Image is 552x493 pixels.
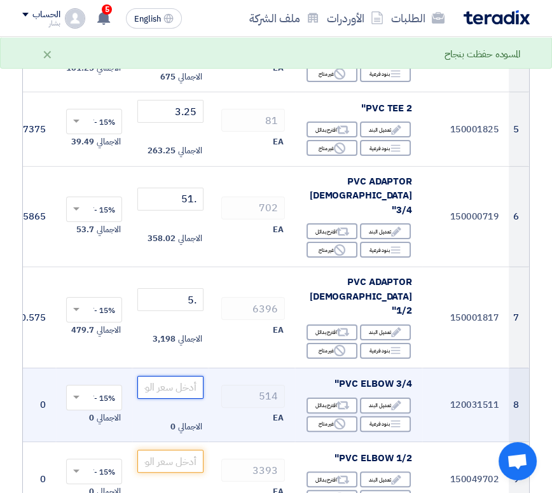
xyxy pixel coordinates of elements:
div: غير متاح [307,66,357,82]
span: English [134,15,161,24]
td: 150000719 [422,166,509,267]
div: اقترح بدائل [307,122,357,137]
div: الحساب [32,10,60,20]
input: RFQ_STEP1.ITEMS.2.AMOUNT_TITLE [221,109,285,132]
ng-select: VAT [66,297,122,323]
img: profile_test.png [65,8,85,29]
span: 0 [170,420,176,433]
span: PVC ELBOW 3/4" [335,377,412,391]
input: RFQ_STEP1.ITEMS.2.AMOUNT_TITLE [221,459,285,482]
ng-select: VAT [66,459,122,484]
input: أدخل سعر الوحدة [137,188,204,211]
div: اقترح بدائل [307,324,357,340]
div: بنود فرعية [360,66,411,82]
div: تعديل البند [360,223,411,239]
input: أدخل سعر الوحدة [137,100,204,123]
span: الاجمالي [97,412,121,424]
div: غير متاح [307,242,357,258]
a: الأوردرات [323,3,387,33]
span: الاجمالي [178,144,202,157]
input: RFQ_STEP1.ITEMS.2.AMOUNT_TITLE [221,197,285,219]
div: تعديل البند [360,471,411,487]
span: الاجمالي [178,71,202,83]
div: بنود فرعية [360,343,411,359]
td: 8 [509,368,529,442]
span: EA [273,324,284,337]
div: بنود فرعية [360,140,411,156]
div: غير متاح [307,416,357,432]
span: 263.25 [148,144,175,157]
span: الاجمالي [97,223,121,236]
input: RFQ_STEP1.ITEMS.2.AMOUNT_TITLE [221,297,285,320]
span: الاجمالي [97,324,121,337]
td: 6 [509,166,529,267]
div: Open chat [499,442,537,480]
span: PVC ADAPTOR [DEMOGRAPHIC_DATA] 3/4" [310,174,412,217]
input: أدخل سعر الوحدة [137,450,204,473]
span: 3,198 [153,333,176,345]
td: 150001817 [422,267,509,368]
td: 5 [509,92,529,167]
span: الاجمالي [178,232,202,245]
input: RFQ_STEP1.ITEMS.2.AMOUNT_TITLE [221,385,285,408]
span: EA [273,135,284,148]
span: الاجمالي [178,333,202,345]
span: 39.49 [71,135,94,148]
span: 358.02 [148,232,175,245]
div: غير متاح [307,343,357,359]
a: الطلبات [387,3,448,33]
span: EA [273,412,284,424]
div: اقترح بدائل [307,398,357,413]
span: 479.7 [71,324,94,337]
ng-select: VAT [66,109,122,134]
span: الاجمالي [178,420,202,433]
div: بنود فرعية [360,416,411,432]
div: غير متاح [307,140,357,156]
div: تعديل البند [360,122,411,137]
div: اقترح بدائل [307,471,357,487]
td: 150001825 [422,92,509,167]
td: 120031511 [422,368,509,442]
img: Teradix logo [464,10,530,25]
span: PVC ADAPTOR [DEMOGRAPHIC_DATA] 1/2" [310,275,412,317]
td: 7 [509,267,529,368]
a: ملف الشركة [245,3,323,33]
ng-select: VAT [66,197,122,222]
span: 53.7 [76,223,94,236]
span: PVC TEE 2" [361,101,412,115]
ng-select: VAT [66,385,122,410]
input: أدخل سعر الوحدة [137,376,204,399]
span: 0 [89,412,94,424]
span: 675 [160,71,176,83]
span: الاجمالي [97,135,121,148]
div: اقترح بدائل [307,223,357,239]
span: 5 [102,4,112,15]
span: EA [273,223,284,236]
div: بنود فرعية [360,242,411,258]
span: PVC ELBOW 1/2" [335,451,412,465]
div: × [42,46,53,62]
div: تعديل البند [360,398,411,413]
div: المسوده حفظت بنجاح [445,47,520,62]
div: تعديل البند [360,324,411,340]
button: English [126,8,182,29]
div: بشار [22,20,60,27]
input: أدخل سعر الوحدة [137,288,204,311]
